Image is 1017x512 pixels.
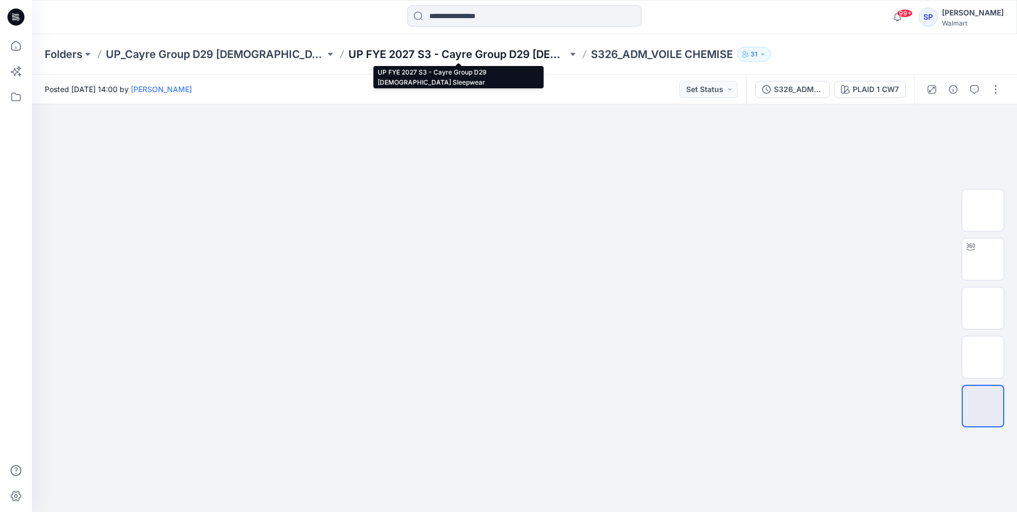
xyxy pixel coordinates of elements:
a: [PERSON_NAME] [131,85,192,94]
button: S326_ADM_VOILE CHEMISE [755,81,830,98]
a: UP FYE 2027 S3 - Cayre Group D29 [DEMOGRAPHIC_DATA] Sleepwear [348,47,568,62]
a: UP_Cayre Group D29 [DEMOGRAPHIC_DATA] Sleep/Loungewear [106,47,325,62]
p: 31 [751,48,757,60]
span: Posted [DATE] 14:00 by [45,84,192,95]
span: 99+ [897,9,913,18]
button: 31 [737,47,771,62]
a: Folders [45,47,82,62]
div: Walmart [942,19,1004,27]
button: PLAID 1 CW7 [834,81,906,98]
button: Details [945,81,962,98]
div: S326_ADM_VOILE CHEMISE [774,84,823,95]
div: SP [919,7,938,27]
div: PLAID 1 CW7 [853,84,899,95]
p: S326_ADM_VOILE CHEMISE [591,47,733,62]
div: [PERSON_NAME] [942,6,1004,19]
